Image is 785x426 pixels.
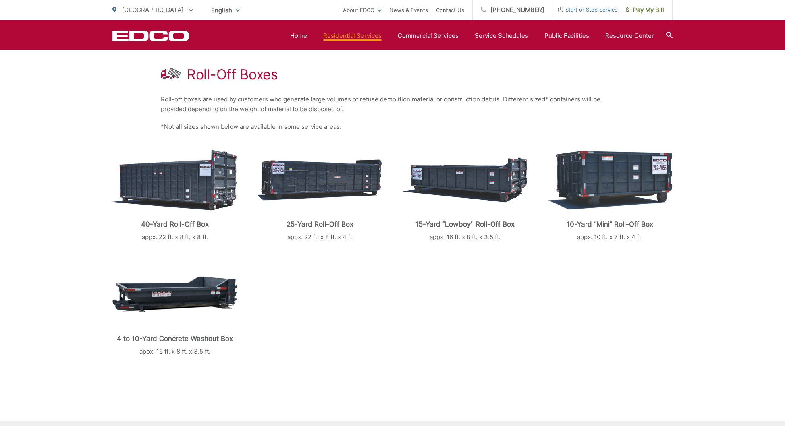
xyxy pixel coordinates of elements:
[258,220,382,228] p: 25-Yard Roll-Off Box
[544,31,589,41] a: Public Facilities
[112,232,237,242] p: appx. 22 ft. x 8 ft. x 8 ft.
[161,95,624,114] p: Roll-off boxes are used by customers who generate large volumes of refuse demolition material or ...
[390,5,428,15] a: News & Events
[258,159,382,201] img: roll-off-25-yard.png
[548,151,672,210] img: roll-off-mini.png
[403,232,527,242] p: appx. 16 ft. x 8 ft. x 3.5 ft.
[112,220,237,228] p: 40-Yard Roll-Off Box
[403,157,527,203] img: roll-off-lowboy.png
[258,232,382,242] p: appx. 22 ft. x 8 ft. x 4 ft
[436,5,464,15] a: Contact Us
[205,3,246,17] span: English
[112,347,237,356] p: appx. 16 ft. x 8 ft. x 3.5 ft.
[112,150,237,211] img: roll-off-40-yard.png
[161,122,624,132] p: *Not all sizes shown below are available in some service areas.
[323,31,382,41] a: Residential Services
[626,5,664,15] span: Pay My Bill
[398,31,459,41] a: Commercial Services
[403,220,527,228] p: 15-Yard “Lowboy” Roll-Off Box
[187,66,278,83] h1: Roll-Off Boxes
[112,276,237,312] img: roll-off-concrete.png
[290,31,307,41] a: Home
[122,6,183,14] span: [GEOGRAPHIC_DATA]
[548,220,673,228] p: 10-Yard “Mini” Roll-Off Box
[605,31,654,41] a: Resource Center
[548,232,673,242] p: appx. 10 ft. x 7 ft. x 4 ft.
[112,30,189,41] a: EDCD logo. Return to the homepage.
[343,5,382,15] a: About EDCO
[112,335,237,343] p: 4 to 10-Yard Concrete Washout Box
[475,31,528,41] a: Service Schedules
